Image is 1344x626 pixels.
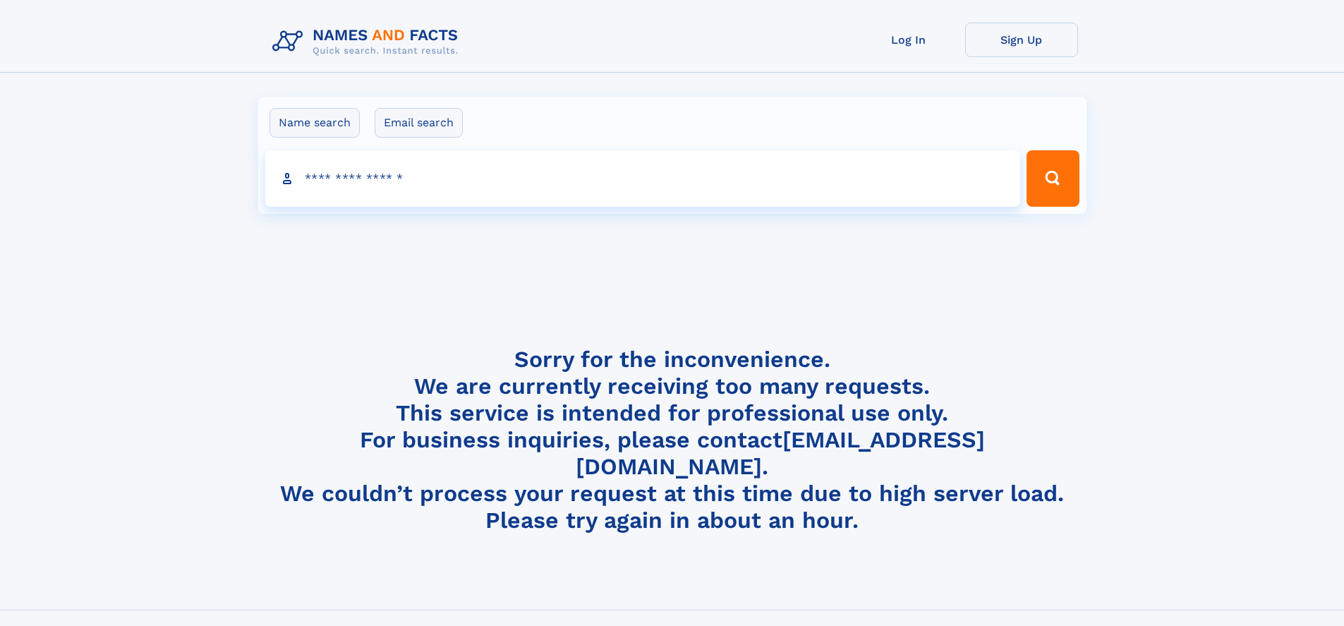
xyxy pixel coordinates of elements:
[270,108,360,138] label: Name search
[852,23,965,57] a: Log In
[965,23,1078,57] a: Sign Up
[267,346,1078,534] h4: Sorry for the inconvenience. We are currently receiving too many requests. This service is intend...
[375,108,463,138] label: Email search
[576,426,985,480] a: [EMAIL_ADDRESS][DOMAIN_NAME]
[267,23,470,61] img: Logo Names and Facts
[265,150,1021,207] input: search input
[1027,150,1079,207] button: Search Button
